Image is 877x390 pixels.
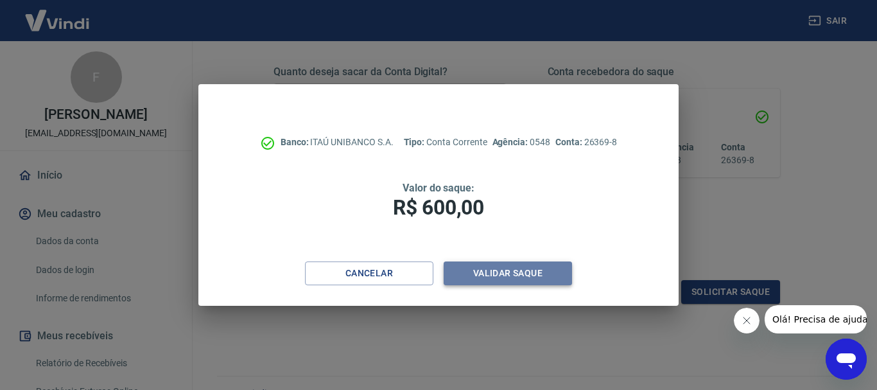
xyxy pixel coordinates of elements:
span: Agência: [492,137,530,147]
p: 26369-8 [555,136,617,149]
p: ITAÚ UNIBANCO S.A. [281,136,394,149]
iframe: Fechar mensagem [734,308,760,333]
button: Cancelar [305,261,433,285]
iframe: Botão para abrir a janela de mensagens [826,339,867,380]
p: 0548 [492,136,550,149]
span: Tipo: [404,137,427,147]
span: Olá! Precisa de ajuda? [8,9,108,19]
iframe: Mensagem da empresa [765,305,867,333]
span: R$ 600,00 [393,195,484,220]
button: Validar saque [444,261,572,285]
span: Conta: [555,137,584,147]
span: Banco: [281,137,311,147]
span: Valor do saque: [403,182,474,194]
p: Conta Corrente [404,136,487,149]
